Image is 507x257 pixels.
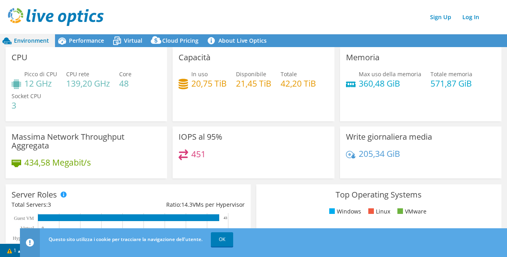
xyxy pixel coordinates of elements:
h3: Top Operating Systems [262,190,495,199]
h4: 451 [191,150,206,158]
h4: 571,87 GiB [430,79,472,88]
a: 1 [2,245,26,255]
span: Picco di CPU [24,70,57,78]
h4: 42,20 TiB [281,79,316,88]
span: In uso [191,70,208,78]
li: Windows [327,207,361,216]
h4: 12 GHz [24,79,57,88]
h3: Memoria [346,53,379,62]
span: Totale memoria [430,70,472,78]
span: Core [119,70,132,78]
span: Performance [69,37,104,44]
div: Ratio: VMs per Hypervisor [128,200,244,209]
span: Cloud Pricing [162,37,198,44]
h3: Server Roles [12,190,57,199]
h4: 434,58 Megabit/s [24,158,91,167]
text: Virtual [21,225,34,231]
h4: 139,20 GHz [66,79,110,88]
span: Questo sito utilizza i cookie per tracciare la navigazione dell'utente. [49,236,202,243]
h4: 21,45 TiB [236,79,271,88]
span: Environment [14,37,49,44]
text: 43 [224,216,228,220]
h4: 48 [119,79,132,88]
span: Socket CPU [12,92,41,100]
a: Sign Up [426,11,455,23]
img: live_optics_svg.svg [8,8,104,26]
li: VMware [395,207,426,216]
span: Max uso della memoria [359,70,421,78]
div: Total Servers: [12,200,128,209]
text: 0 [42,226,44,230]
text: Guest VM [14,215,34,221]
span: Totale [281,70,297,78]
span: 14.3 [181,201,193,208]
a: Log In [458,11,483,23]
span: CPU rete [66,70,89,78]
span: 3 [48,201,51,208]
text: Hypervisor [13,235,34,241]
h4: 360,48 GiB [359,79,421,88]
li: Linux [366,207,390,216]
h4: 20,75 TiB [191,79,227,88]
span: Disponibile [236,70,266,78]
h3: Massima Network Throughput Aggregata [12,132,161,150]
h4: 205,34 GiB [359,149,400,158]
h3: Capacità [179,53,210,62]
a: About Live Optics [204,34,273,47]
h3: CPU [12,53,28,62]
span: Virtual [124,37,142,44]
h3: Write giornaliera media [346,132,432,141]
h4: 3 [12,101,41,110]
a: OK [211,232,233,247]
h3: IOPS al 95% [179,132,222,141]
